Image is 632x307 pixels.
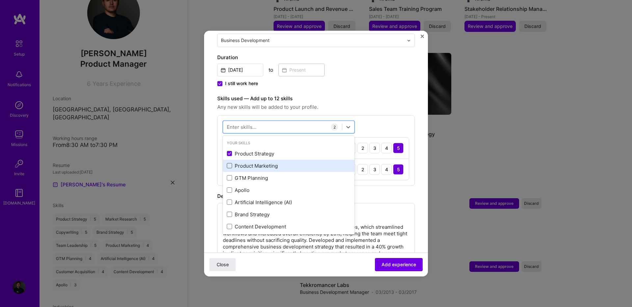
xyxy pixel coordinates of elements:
[227,211,351,218] div: Brand Strategy
[217,193,245,199] label: Description
[375,258,423,271] button: Add experience
[217,54,415,61] label: Duration
[357,143,368,153] div: 2
[357,164,368,175] div: 2
[223,140,355,147] div: Your Skills
[381,143,392,153] div: 4
[369,143,380,153] div: 3
[382,261,416,268] span: Add experience
[209,258,236,271] button: Close
[407,38,411,42] img: drop icon
[227,162,351,169] div: Product Marketing
[227,150,351,157] div: Product Strategy
[217,103,415,111] span: Any new skills will be added to your profile.
[381,164,392,175] div: 4
[227,223,351,230] div: Content Development
[227,124,256,130] div: Enter skills...
[227,199,351,206] div: Artificial Intelligence (AI)
[227,187,351,194] div: Apollo
[331,123,338,130] div: 2
[269,66,273,73] div: to
[369,164,380,175] div: 3
[225,80,258,87] span: I still work here
[217,95,415,103] label: Skills used — Add up to 12 skills
[393,164,404,175] div: 5
[278,63,325,76] input: Present
[217,63,263,76] input: Date
[217,261,229,268] span: Close
[227,175,351,181] div: GTM Planning
[393,143,404,153] div: 5
[421,35,424,41] button: Close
